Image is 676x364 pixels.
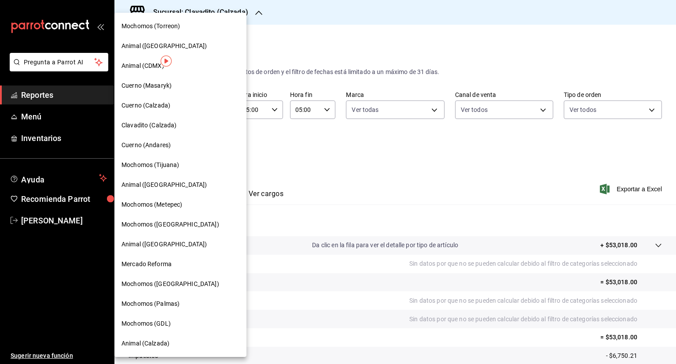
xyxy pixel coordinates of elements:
span: Cuerno (Masaryk) [121,81,172,90]
div: Animal ([GEOGRAPHIC_DATA]) [114,36,246,56]
div: Clavadito (Calzada) [114,115,246,135]
span: Animal (Calzada) [121,339,169,348]
span: Animal ([GEOGRAPHIC_DATA]) [121,41,207,51]
span: Cuerno (Calzada) [121,101,170,110]
span: Mochomos ([GEOGRAPHIC_DATA]) [121,220,219,229]
div: Animal ([GEOGRAPHIC_DATA]) [114,175,246,195]
div: Mochomos ([GEOGRAPHIC_DATA]) [114,215,246,234]
div: Cuerno (Masaryk) [114,76,246,96]
span: Cuerno (Andares) [121,141,171,150]
span: Mochomos (Metepec) [121,200,182,209]
div: Animal (CDMX) [114,56,246,76]
span: Mochomos ([GEOGRAPHIC_DATA]) [121,279,219,289]
div: Animal ([GEOGRAPHIC_DATA]) [114,234,246,254]
span: Mochomos (Tijuana) [121,160,179,170]
span: Mochomos (Torreon) [121,22,180,31]
div: Animal (Calzada) [114,334,246,353]
span: Mochomos (Palmas) [121,299,180,308]
span: Mercado Reforma [121,260,172,269]
div: Mochomos (Metepec) [114,195,246,215]
div: Mochomos (Palmas) [114,294,246,314]
div: Cuerno (Andares) [114,135,246,155]
div: Cuerno (Calzada) [114,96,246,115]
div: Mercado Reforma [114,254,246,274]
div: Mochomos ([GEOGRAPHIC_DATA]) [114,274,246,294]
img: Tooltip marker [161,56,172,67]
span: Animal (CDMX) [121,61,164,71]
span: Clavadito (Calzada) [121,121,177,130]
span: Mochomos (GDL) [121,319,171,328]
span: Animal ([GEOGRAPHIC_DATA]) [121,180,207,189]
div: Mochomos (Tijuana) [114,155,246,175]
span: Animal ([GEOGRAPHIC_DATA]) [121,240,207,249]
div: Mochomos (GDL) [114,314,246,334]
div: Mochomos (Torreon) [114,16,246,36]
